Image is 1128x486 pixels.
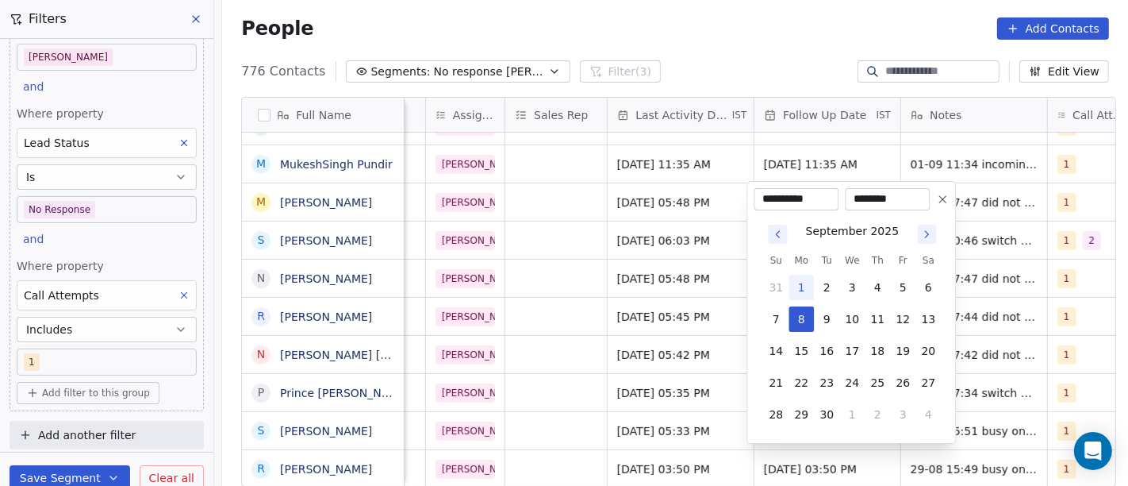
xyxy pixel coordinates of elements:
button: 3 [839,275,865,300]
button: 15 [788,338,814,364]
div: September 2025 [806,223,899,240]
button: 30 [814,402,839,427]
th: Friday [890,253,915,268]
th: Wednesday [839,253,865,268]
button: 27 [915,370,941,395]
button: 1 [788,275,814,300]
button: 24 [839,370,865,395]
button: 12 [890,307,915,332]
button: 4 [865,275,890,300]
button: 2 [865,402,890,427]
button: 10 [839,307,865,332]
button: 14 [763,338,788,364]
button: 22 [788,370,814,395]
th: Thursday [865,253,890,268]
button: 23 [814,370,839,395]
button: 19 [890,338,915,364]
button: 6 [915,275,941,300]
button: 29 [788,402,814,427]
button: 25 [865,370,890,395]
button: 28 [763,402,788,427]
button: 9 [814,307,839,332]
button: 20 [915,338,941,364]
button: 16 [814,338,839,364]
button: 21 [763,370,788,395]
button: 13 [915,307,941,332]
button: 2 [814,275,839,300]
button: 18 [865,338,890,364]
button: 4 [915,402,941,427]
button: 11 [865,307,890,332]
th: Sunday [763,253,788,268]
button: 8 [788,307,814,332]
th: Saturday [915,253,941,268]
button: 17 [839,338,865,364]
button: 3 [890,402,915,427]
button: Go to next month [915,223,938,245]
button: 7 [763,307,788,332]
th: Monday [788,253,814,268]
button: 31 [763,275,788,300]
button: 1 [839,402,865,427]
button: Go to previous month [766,223,788,245]
th: Tuesday [814,253,839,268]
button: 26 [890,370,915,395]
button: 5 [890,275,915,300]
